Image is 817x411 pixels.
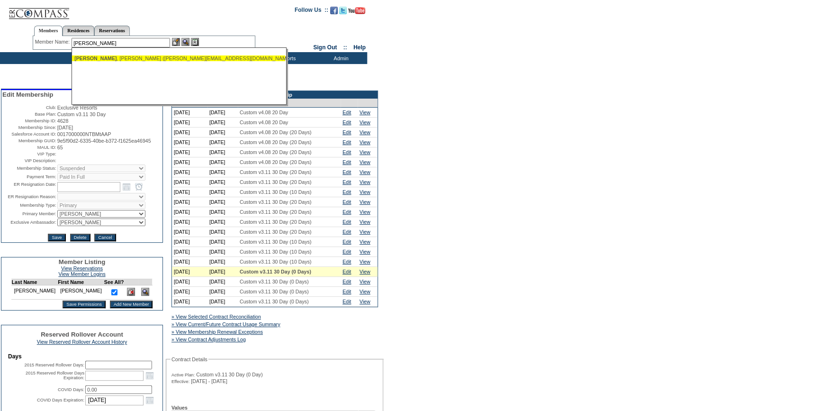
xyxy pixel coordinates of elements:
[240,189,312,195] span: Custom v3.11 30 Day (10 Days)
[171,321,280,327] a: » View Current/Future Contract Usage Summary
[57,145,63,150] span: 65
[240,169,312,175] span: Custom v3.11 30 Day (20 Days)
[74,55,117,61] span: [PERSON_NAME]
[240,199,312,205] span: Custom v3.11 30 Day (20 Days)
[359,219,370,225] a: View
[172,137,207,147] td: [DATE]
[342,279,351,284] a: Edit
[342,199,351,205] a: Edit
[342,119,351,125] a: Edit
[58,279,104,285] td: First Name
[240,129,312,135] span: Custom v4.08 20 Day (20 Days)
[207,267,238,277] td: [DATE]
[207,128,238,137] td: [DATE]
[207,197,238,207] td: [DATE]
[37,339,127,345] a: View Reserved Rollover Account History
[2,158,56,164] td: VIP Description:
[104,279,124,285] td: See All?
[181,38,189,46] img: View
[172,267,207,277] td: [DATE]
[342,269,351,274] a: Edit
[359,159,370,165] a: View
[342,149,351,155] a: Edit
[342,239,351,245] a: Edit
[207,297,238,307] td: [DATE]
[240,139,312,145] span: Custom v4.08 20 Day (20 Days)
[2,210,56,218] td: Primary Member:
[127,288,135,296] img: Delete
[207,108,238,118] td: [DATE]
[8,353,156,360] td: Days
[342,189,351,195] a: Edit
[74,55,283,61] div: , [PERSON_NAME] ([PERSON_NAME][EMAIL_ADDRESS][DOMAIN_NAME])
[172,197,207,207] td: [DATE]
[342,249,351,255] a: Edit
[343,44,347,51] span: ::
[172,167,207,177] td: [DATE]
[57,118,69,124] span: 4628
[342,299,351,304] a: Edit
[207,217,238,227] td: [DATE]
[57,131,111,137] span: 0017000000NTBMtAAP
[2,145,56,150] td: MAUL ID:
[359,229,370,235] a: View
[207,277,238,287] td: [DATE]
[330,9,338,15] a: Become our fan on Facebook
[191,378,227,384] span: [DATE] - [DATE]
[172,287,207,297] td: [DATE]
[240,179,312,185] span: Custom v3.11 30 Day (20 Days)
[207,167,238,177] td: [DATE]
[172,38,180,46] img: b_edit.gif
[57,111,106,117] span: Custom v3.11 30 Day
[359,209,370,215] a: View
[24,363,84,367] label: 2015 Reserved Rollover Days:
[359,179,370,185] a: View
[172,128,207,137] td: [DATE]
[141,288,149,296] img: View Dashboard
[2,182,56,192] td: ER Resignation Date:
[63,301,106,308] input: Save Permissions
[171,314,261,320] a: » View Selected Contract Reconciliation
[207,287,238,297] td: [DATE]
[240,259,312,265] span: Custom v3.11 30 Day (10 Days)
[240,299,309,304] span: Custom v3.11 30 Day (0 Days)
[121,182,132,192] a: Open the calendar popup.
[172,297,207,307] td: [DATE]
[359,110,370,115] a: View
[2,91,53,98] span: Edit Membership
[342,169,351,175] a: Edit
[359,119,370,125] a: View
[171,405,188,411] b: Values
[2,118,56,124] td: Membership ID:
[359,269,370,274] a: View
[2,105,56,110] td: Club:
[2,193,56,201] td: ER Resignation Reason:
[2,173,56,181] td: Payment Term:
[37,398,84,402] label: COVID Days Expiration:
[11,279,58,285] td: Last Name
[240,269,311,274] span: Custom v3.11 30 Day (0 Days)
[57,105,98,110] span: Exclusive Resorts
[359,249,370,255] a: View
[313,44,337,51] a: Sign Out
[342,209,351,215] a: Edit
[94,234,116,241] input: Cancel
[342,110,351,115] a: Edit
[191,38,199,46] img: Reservations
[196,372,262,377] span: Custom v3.11 30 Day (0 Day)
[207,118,238,128] td: [DATE]
[48,234,65,241] input: Save
[240,239,312,245] span: Custom v3.11 30 Day (10 Days)
[41,331,123,338] span: Reserved Rollover Account
[58,387,84,392] label: COVID Days:
[57,138,151,144] span: 9e5f90d2-6335-40be-b372-f1625ea46945
[359,199,370,205] a: View
[2,201,56,209] td: Membership Type:
[359,169,370,175] a: View
[2,219,56,226] td: Exclusive Ambassador:
[359,289,370,294] a: View
[240,119,288,125] span: Custom v4.08 20 Day
[240,110,288,115] span: Custom v4.08 20 Day
[172,237,207,247] td: [DATE]
[58,271,105,277] a: View Member Logins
